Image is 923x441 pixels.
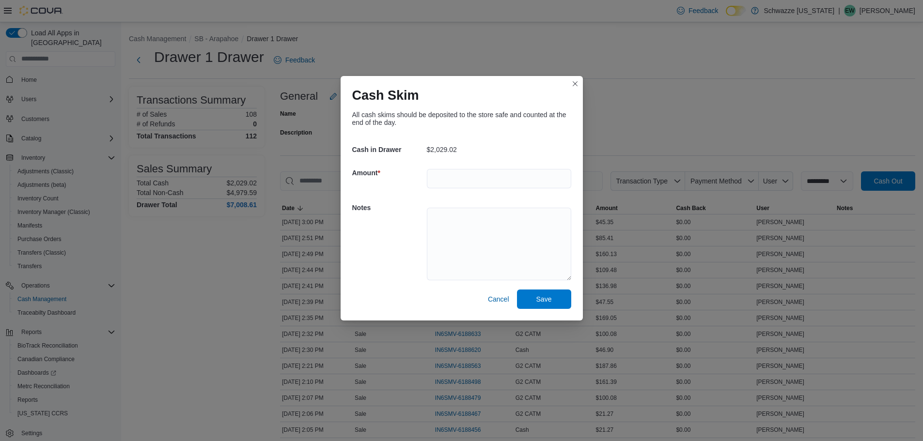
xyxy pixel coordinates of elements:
[352,163,425,182] h5: Amount
[488,294,509,304] span: Cancel
[484,289,513,309] button: Cancel
[427,146,457,153] p: $2,029.02
[569,78,581,90] button: Closes this modal window
[352,111,571,126] div: All cash skims should be deposited to the store safe and counted at the end of the day.
[352,140,425,159] h5: Cash in Drawer
[352,88,419,103] h1: Cash Skim
[352,198,425,217] h5: Notes
[536,294,552,304] span: Save
[517,289,571,309] button: Save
